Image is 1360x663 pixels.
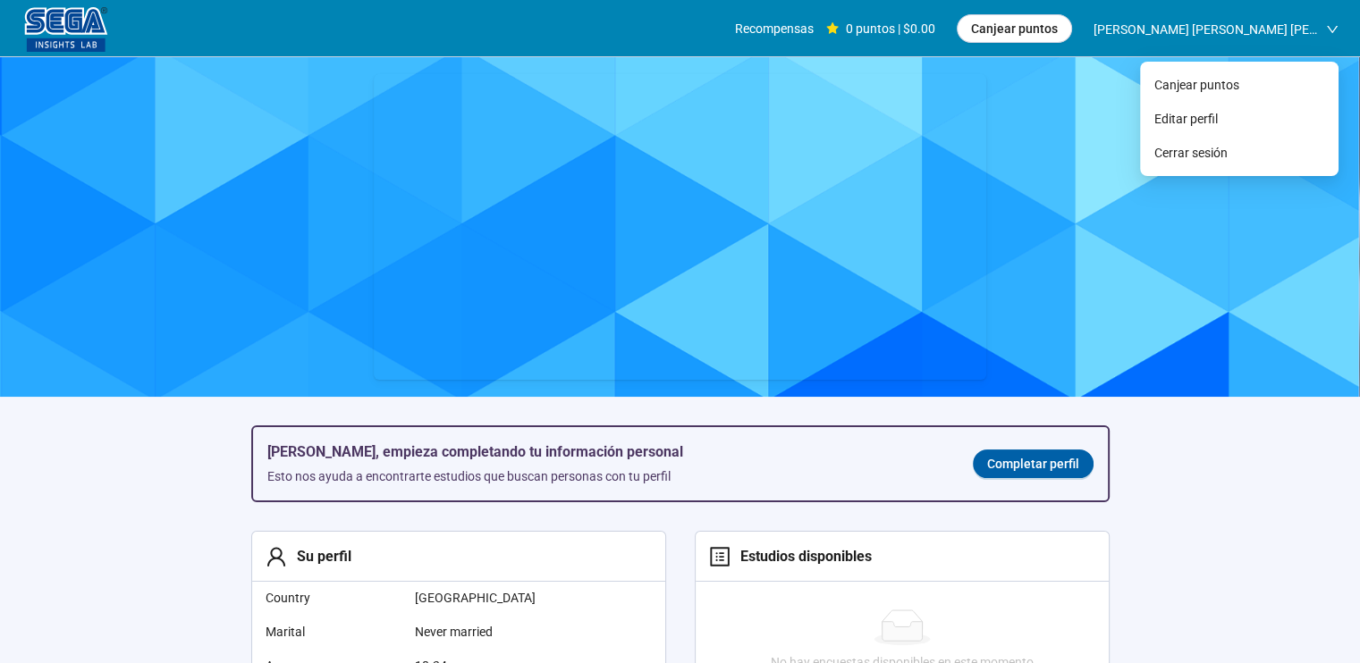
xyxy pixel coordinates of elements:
[709,546,731,567] span: profile
[1094,1,1317,58] span: [PERSON_NAME] [PERSON_NAME] [PERSON_NAME]
[287,545,351,567] div: Su perfil
[973,449,1094,478] a: Completar perfil
[971,19,1058,38] span: Canjear puntos
[1154,75,1324,95] span: Canjear puntos
[987,454,1079,474] span: Completar perfil
[266,622,401,642] span: Marital
[826,22,839,35] span: star
[1154,143,1324,163] span: Cerrar sesión
[266,588,401,608] span: Country
[957,14,1072,43] button: Canjear puntos
[1154,109,1324,129] span: Editar perfil
[267,466,944,486] div: Esto nos ayuda a encontrarte estudios que buscan personas con tu perfil
[1326,23,1339,36] span: down
[266,546,287,567] span: user
[731,545,872,567] div: Estudios disponibles
[415,622,594,642] span: Never married
[415,588,594,608] span: [GEOGRAPHIC_DATA]
[267,441,944,463] h5: [PERSON_NAME], empieza completando tu información personal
